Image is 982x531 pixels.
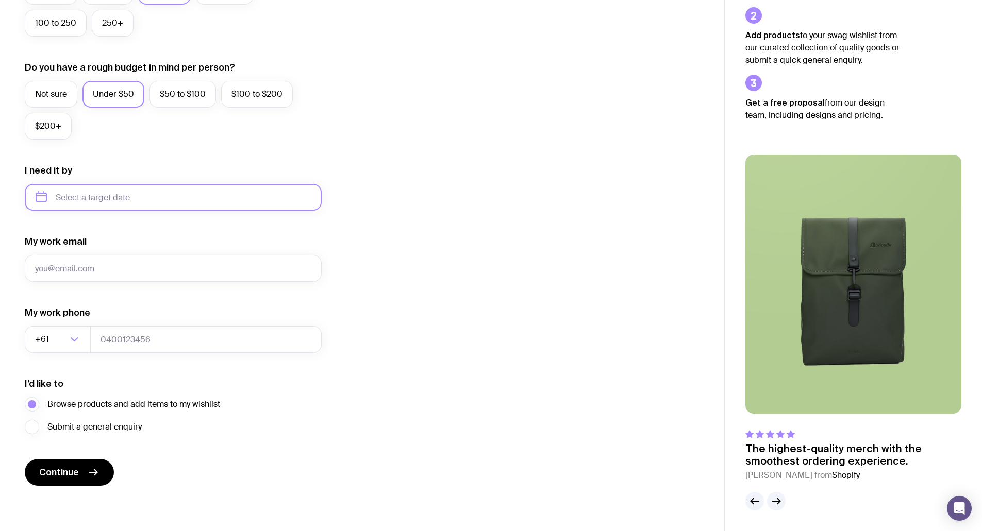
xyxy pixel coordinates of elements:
cite: [PERSON_NAME] from [745,469,961,482]
label: $200+ [25,113,72,140]
label: 250+ [92,10,134,37]
strong: Add products [745,30,800,40]
span: Continue [39,466,79,478]
span: Browse products and add items to my wishlist [47,398,220,410]
p: The highest-quality merch with the smoothest ordering experience. [745,442,961,467]
span: Shopify [832,470,860,481]
label: My work phone [25,306,90,319]
strong: Get a free proposal [745,98,825,107]
input: Search for option [51,326,67,353]
input: 0400123456 [90,326,322,353]
div: Open Intercom Messenger [947,496,972,521]
label: Not sure [25,81,77,108]
label: Under $50 [82,81,144,108]
label: 100 to 250 [25,10,87,37]
span: Submit a general enquiry [47,421,142,433]
input: you@email.com [25,255,322,282]
label: $50 to $100 [149,81,216,108]
label: My work email [25,235,87,248]
span: +61 [35,326,51,353]
label: $100 to $200 [221,81,293,108]
label: I’d like to [25,378,63,390]
p: from our design team, including designs and pricing. [745,96,900,122]
label: I need it by [25,164,72,177]
label: Do you have a rough budget in mind per person? [25,61,235,74]
div: Search for option [25,326,91,353]
input: Select a target date [25,184,322,211]
button: Continue [25,459,114,486]
p: to your swag wishlist from our curated collection of quality goods or submit a quick general enqu... [745,29,900,66]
